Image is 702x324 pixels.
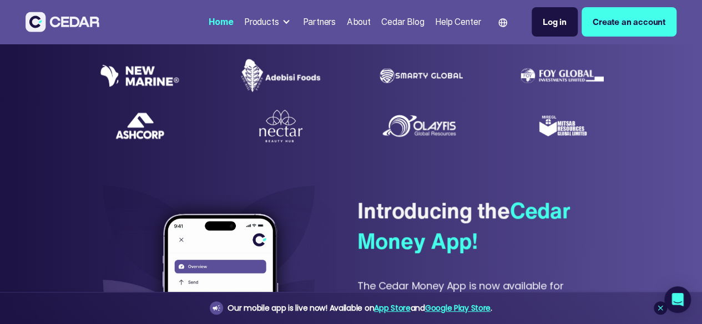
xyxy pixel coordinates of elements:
a: Partners [299,10,340,34]
a: App Store [374,302,410,313]
span: Cedar Money App! [357,194,570,256]
a: Help Center [431,10,485,34]
div: Help Center [435,16,481,28]
a: Cedar Blog [377,10,428,34]
div: Log in [543,16,567,28]
div: Cedar Blog [381,16,424,28]
a: Home [204,10,238,34]
img: announcement [212,304,221,312]
a: About [342,10,375,34]
div: Products [240,11,296,33]
a: Create an account [582,7,676,37]
div: Introducing the [357,196,606,256]
div: About [347,16,371,28]
div: Products [244,16,279,28]
div: Home [209,16,233,28]
div: Partners [302,16,336,28]
div: Open Intercom Messenger [664,286,691,313]
div: Our mobile app is live now! Available on and . [228,301,492,315]
a: Google Play Store [425,302,491,313]
a: Log in [532,7,578,37]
